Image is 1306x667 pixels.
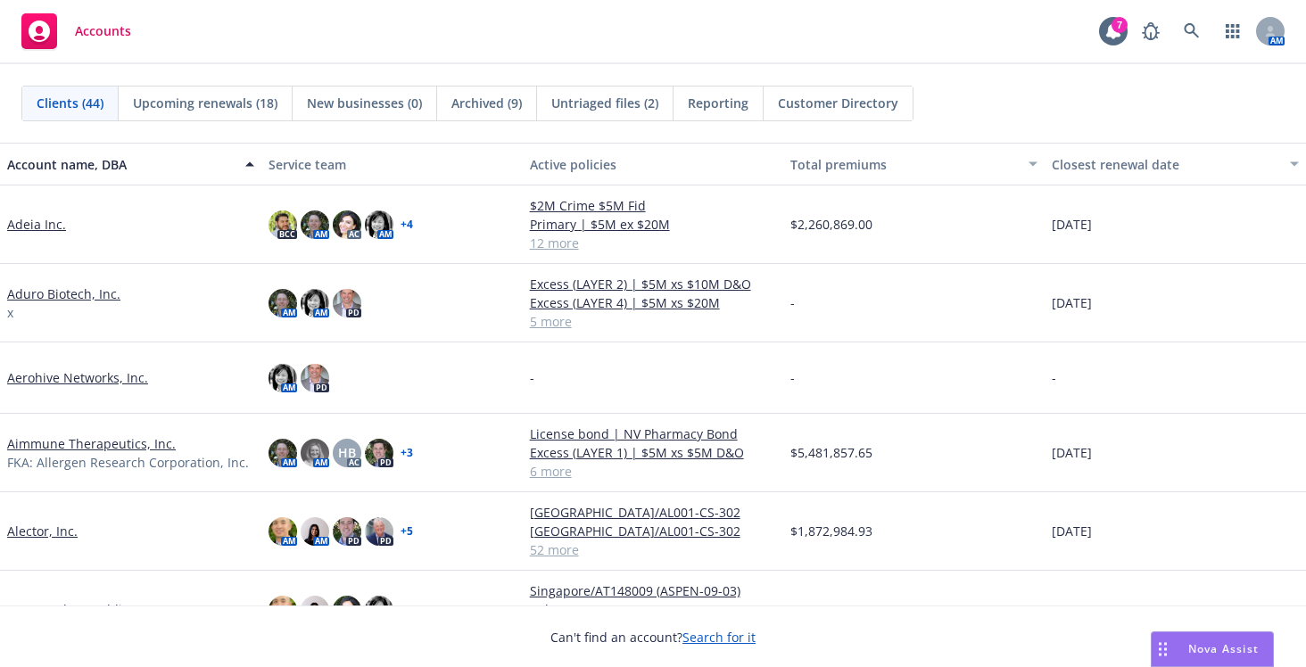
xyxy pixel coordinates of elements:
[269,439,297,467] img: photo
[269,155,516,174] div: Service team
[365,517,393,546] img: photo
[301,517,329,546] img: photo
[1112,17,1128,33] div: 7
[7,453,249,472] span: FKA: Allergen Research Corporation, Inc.
[1174,13,1210,49] a: Search
[333,596,361,624] img: photo
[301,364,329,392] img: photo
[365,210,393,239] img: photo
[333,517,361,546] img: photo
[7,522,78,540] a: Alector, Inc.
[7,600,169,619] a: ALX Oncology Holdings Inc.
[307,94,422,112] span: New businesses (0)
[269,517,297,546] img: photo
[7,434,176,453] a: Aimmune Therapeutics, Inc.
[333,289,361,317] img: photo
[133,94,277,112] span: Upcoming renewals (18)
[261,143,523,185] button: Service team
[7,215,66,234] a: Adeia Inc.
[301,439,329,467] img: photo
[269,289,297,317] img: photo
[778,94,898,112] span: Customer Directory
[37,94,103,112] span: Clients (44)
[269,364,297,392] img: photo
[301,210,329,239] img: photo
[7,284,120,303] a: Aduro Biotech, Inc.
[301,289,329,317] img: photo
[269,596,297,624] img: photo
[338,443,356,462] span: HB
[14,6,138,56] a: Accounts
[365,439,393,467] img: photo
[75,24,131,38] span: Accounts
[301,596,329,624] img: photo
[551,94,658,112] span: Untriaged files (2)
[688,94,748,112] span: Reporting
[7,368,148,387] a: Aerohive Networks, Inc.
[451,94,522,112] span: Archived (9)
[333,210,361,239] img: photo
[1215,13,1251,49] a: Switch app
[269,210,297,239] img: photo
[7,155,235,174] div: Account name, DBA
[1133,13,1169,49] a: Report a Bug
[365,596,393,624] img: photo
[7,303,13,322] span: x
